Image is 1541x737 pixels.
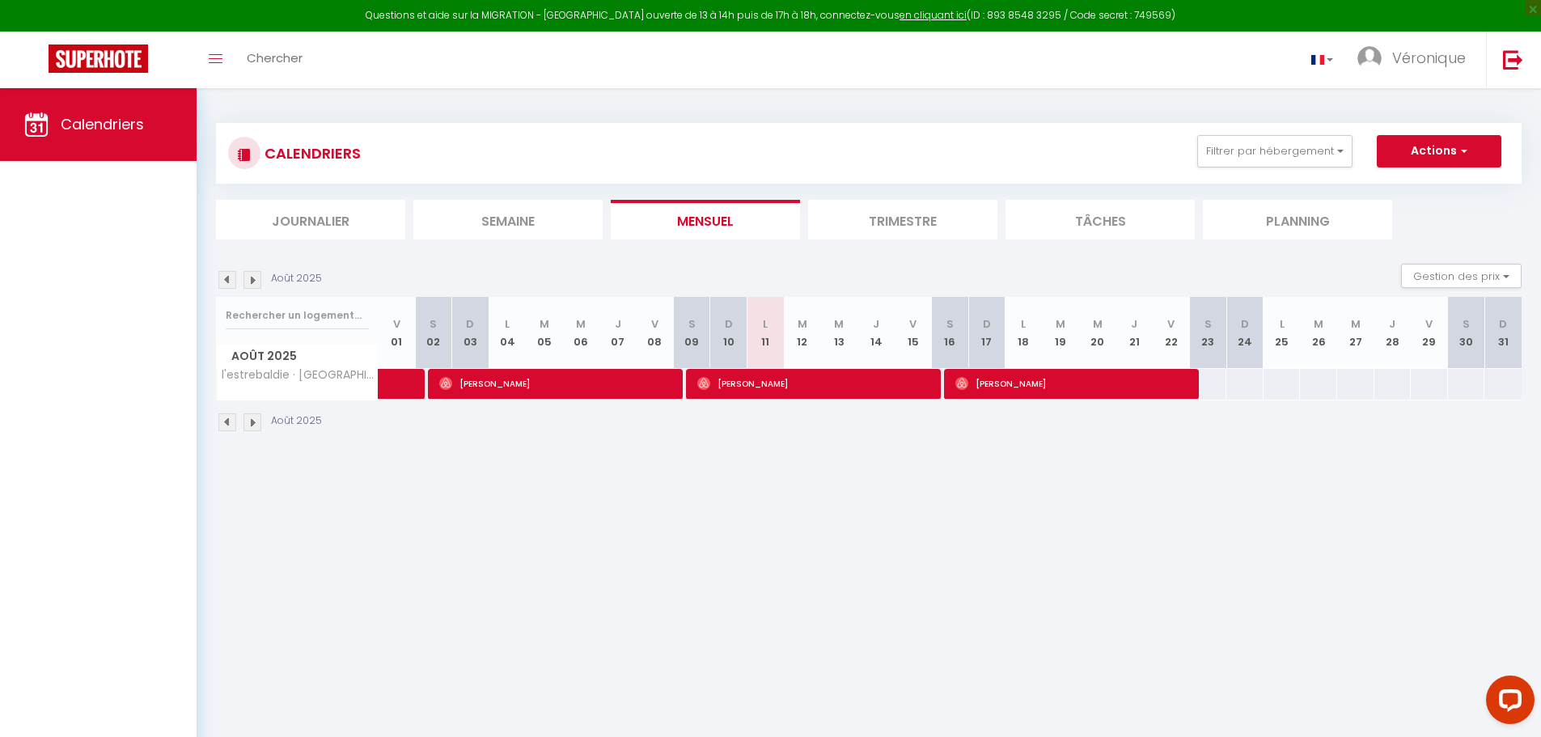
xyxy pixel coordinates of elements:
span: l'estrebaldie · [GEOGRAPHIC_DATA], [GEOGRAPHIC_DATA] [219,369,381,381]
img: ... [1357,46,1382,70]
abbr: M [576,316,586,332]
th: 07 [599,297,637,369]
th: 13 [821,297,858,369]
span: [PERSON_NAME] [439,368,675,399]
abbr: J [615,316,621,332]
iframe: LiveChat chat widget [1473,669,1541,737]
button: Filtrer par hébergement [1197,135,1353,167]
a: en cliquant ici [900,8,967,22]
th: 11 [747,297,784,369]
th: 10 [710,297,747,369]
abbr: S [430,316,437,332]
input: Rechercher un logement... [226,301,369,330]
abbr: L [1280,316,1285,332]
th: 19 [1042,297,1079,369]
abbr: J [1389,316,1395,332]
th: 01 [379,297,416,369]
span: Calendriers [61,114,144,134]
span: Véronique [1392,48,1466,68]
th: 22 [1153,297,1190,369]
abbr: S [1204,316,1212,332]
span: Août 2025 [217,345,378,368]
li: Journalier [216,200,405,239]
th: 30 [1448,297,1485,369]
li: Semaine [413,200,603,239]
li: Tâches [1005,200,1195,239]
th: 17 [968,297,1005,369]
th: 21 [1116,297,1153,369]
abbr: M [834,316,844,332]
button: Actions [1377,135,1501,167]
p: Août 2025 [271,413,322,429]
th: 20 [1079,297,1116,369]
li: Planning [1203,200,1392,239]
span: [PERSON_NAME] [955,368,1191,399]
span: Chercher [247,49,303,66]
abbr: S [688,316,696,332]
th: 23 [1190,297,1227,369]
th: 12 [784,297,821,369]
th: 27 [1337,297,1374,369]
abbr: J [873,316,879,332]
abbr: V [909,316,917,332]
abbr: J [1131,316,1137,332]
li: Mensuel [611,200,800,239]
th: 29 [1411,297,1448,369]
span: [PERSON_NAME] [697,368,933,399]
abbr: V [651,316,658,332]
th: 31 [1484,297,1522,369]
th: 06 [562,297,599,369]
abbr: M [1351,316,1361,332]
p: Août 2025 [271,271,322,286]
th: 05 [526,297,563,369]
a: Chercher [235,32,315,88]
h3: CALENDRIERS [260,135,361,172]
th: 25 [1264,297,1301,369]
abbr: M [798,316,807,332]
abbr: S [946,316,954,332]
abbr: S [1463,316,1470,332]
th: 08 [637,297,674,369]
abbr: V [393,316,400,332]
abbr: L [1021,316,1026,332]
th: 26 [1300,297,1337,369]
th: 18 [1005,297,1043,369]
abbr: D [983,316,991,332]
abbr: V [1167,316,1175,332]
th: 24 [1226,297,1264,369]
th: 16 [931,297,968,369]
abbr: M [1056,316,1065,332]
li: Trimestre [808,200,997,239]
abbr: D [1499,316,1507,332]
abbr: L [763,316,768,332]
th: 15 [895,297,932,369]
a: ... Véronique [1345,32,1486,88]
th: 02 [415,297,452,369]
th: 09 [673,297,710,369]
th: 04 [489,297,526,369]
abbr: D [466,316,474,332]
abbr: M [1314,316,1323,332]
abbr: L [505,316,510,332]
th: 03 [452,297,489,369]
button: Gestion des prix [1401,264,1522,288]
abbr: D [725,316,733,332]
th: 28 [1374,297,1412,369]
img: Super Booking [49,44,148,73]
th: 14 [857,297,895,369]
abbr: V [1425,316,1433,332]
img: logout [1503,49,1523,70]
abbr: D [1241,316,1249,332]
abbr: M [540,316,549,332]
abbr: M [1093,316,1103,332]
